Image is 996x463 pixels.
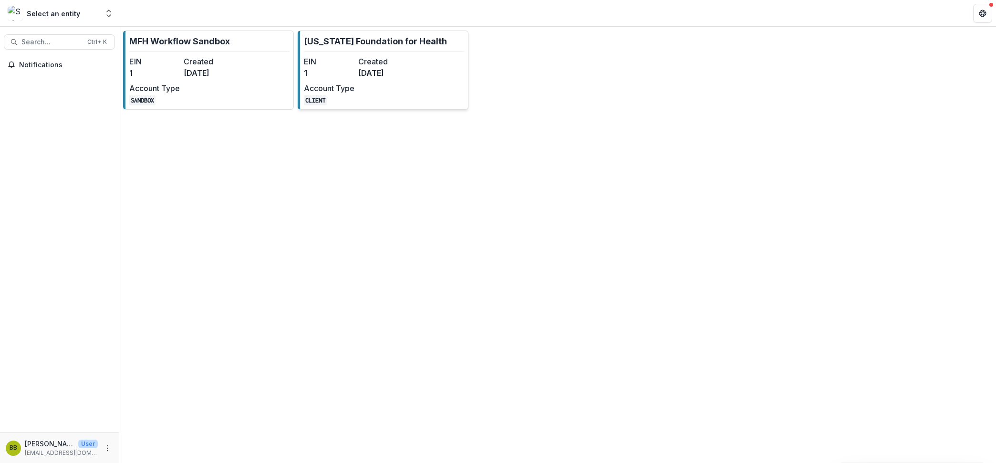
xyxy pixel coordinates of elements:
[184,56,234,67] dt: Created
[129,95,156,105] code: SANDBOX
[304,35,447,48] p: [US_STATE] Foundation for Health
[25,439,74,449] p: [PERSON_NAME]
[85,37,109,47] div: Ctrl + K
[358,67,409,79] dd: [DATE]
[27,9,80,19] div: Select an entity
[304,82,354,94] dt: Account Type
[21,38,82,46] span: Search...
[102,4,115,23] button: Open entity switcher
[298,31,468,110] a: [US_STATE] Foundation for HealthEIN1Created[DATE]Account TypeCLIENT
[102,442,113,454] button: More
[19,61,111,69] span: Notifications
[358,56,409,67] dt: Created
[304,67,354,79] dd: 1
[4,57,115,72] button: Notifications
[129,67,180,79] dd: 1
[78,440,98,448] p: User
[973,4,992,23] button: Get Help
[129,35,230,48] p: MFH Workflow Sandbox
[184,67,234,79] dd: [DATE]
[304,95,327,105] code: CLIENT
[4,34,115,50] button: Search...
[123,31,294,110] a: MFH Workflow SandboxEIN1Created[DATE]Account TypeSANDBOX
[129,56,180,67] dt: EIN
[304,56,354,67] dt: EIN
[8,6,23,21] img: Select an entity
[129,82,180,94] dt: Account Type
[25,449,98,457] p: [EMAIL_ADDRESS][DOMAIN_NAME]
[10,445,17,451] div: Brandy Boyer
